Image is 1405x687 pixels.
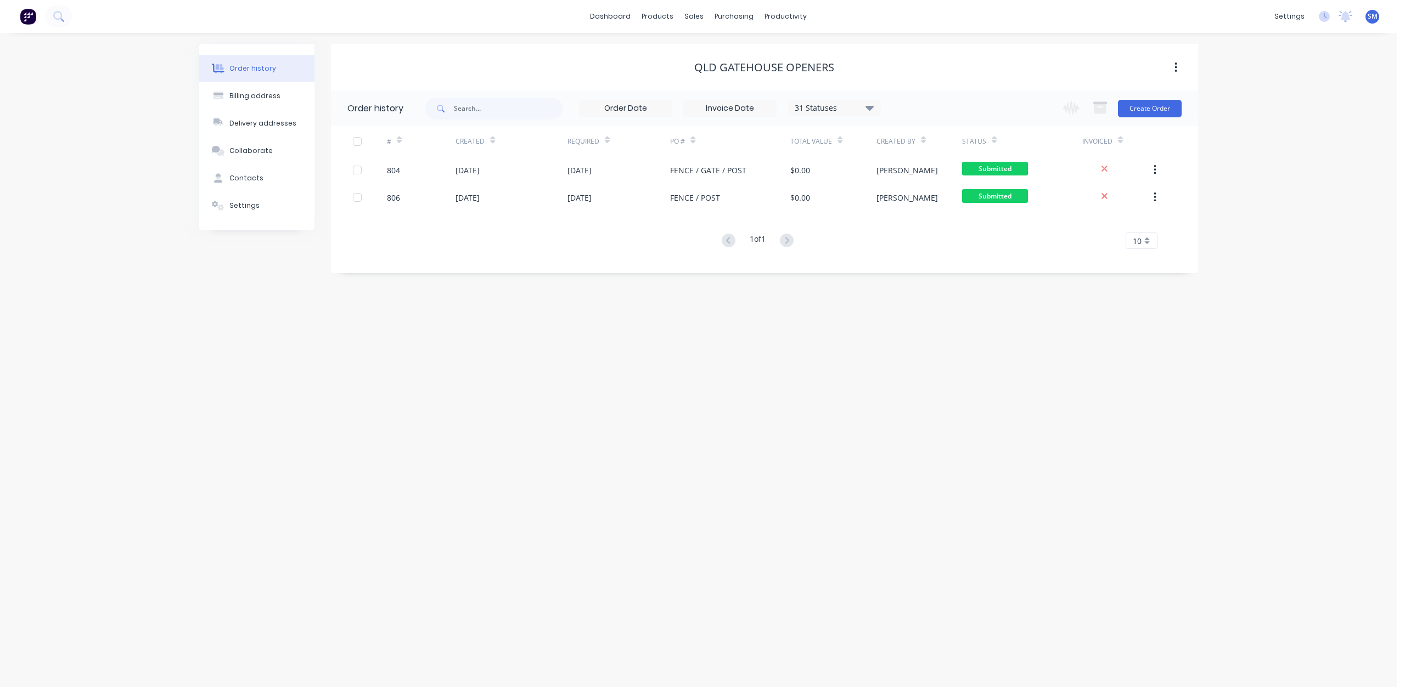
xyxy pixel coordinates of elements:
[567,192,592,203] div: [DATE]
[670,192,720,203] div: FENCE / POST
[790,126,876,156] div: Total Value
[229,91,280,101] div: Billing address
[567,137,599,146] div: Required
[387,192,400,203] div: 806
[790,192,810,203] div: $0.00
[962,126,1082,156] div: Status
[750,233,766,249] div: 1 of 1
[790,137,832,146] div: Total Value
[670,164,746,176] div: FENCE / GATE / POST
[1082,137,1112,146] div: Invoiced
[229,64,276,73] div: Order history
[1118,100,1182,117] button: Create Order
[229,201,260,211] div: Settings
[694,61,834,74] div: Qld Gatehouse Openers
[790,164,810,176] div: $0.00
[229,118,296,128] div: Delivery addresses
[876,137,915,146] div: Created By
[567,164,592,176] div: [DATE]
[199,137,314,164] button: Collaborate
[1368,12,1378,21] span: SM
[876,164,938,176] div: [PERSON_NAME]
[709,8,759,25] div: purchasing
[876,192,938,203] div: [PERSON_NAME]
[962,189,1028,203] span: Submitted
[670,137,685,146] div: PO #
[456,192,480,203] div: [DATE]
[387,164,400,176] div: 804
[1269,8,1310,25] div: settings
[199,55,314,82] button: Order history
[679,8,709,25] div: sales
[759,8,812,25] div: productivity
[1082,126,1151,156] div: Invoiced
[585,8,636,25] a: dashboard
[636,8,679,25] div: products
[199,82,314,110] button: Billing address
[456,164,480,176] div: [DATE]
[229,146,273,156] div: Collaborate
[199,110,314,137] button: Delivery addresses
[456,137,485,146] div: Created
[387,137,391,146] div: #
[788,102,880,114] div: 31 Statuses
[1133,235,1142,247] span: 10
[580,100,672,117] input: Order Date
[567,126,671,156] div: Required
[199,164,314,192] button: Contacts
[684,100,776,117] input: Invoice Date
[962,137,986,146] div: Status
[876,126,962,156] div: Created By
[962,162,1028,175] span: Submitted
[347,102,403,115] div: Order history
[387,126,456,156] div: #
[229,173,263,183] div: Contacts
[20,8,36,25] img: Factory
[456,126,567,156] div: Created
[670,126,790,156] div: PO #
[454,98,563,120] input: Search...
[199,192,314,219] button: Settings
